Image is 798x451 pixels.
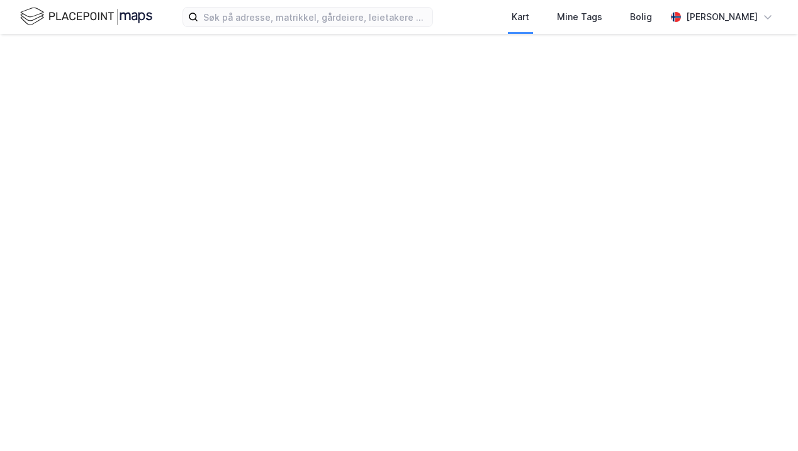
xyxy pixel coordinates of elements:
div: Kart [512,9,529,25]
input: Søk på adresse, matrikkel, gårdeiere, leietakere eller personer [198,8,432,26]
div: Bolig [630,9,652,25]
img: logo.f888ab2527a4732fd821a326f86c7f29.svg [20,6,152,28]
div: Mine Tags [557,9,602,25]
div: [PERSON_NAME] [686,9,758,25]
